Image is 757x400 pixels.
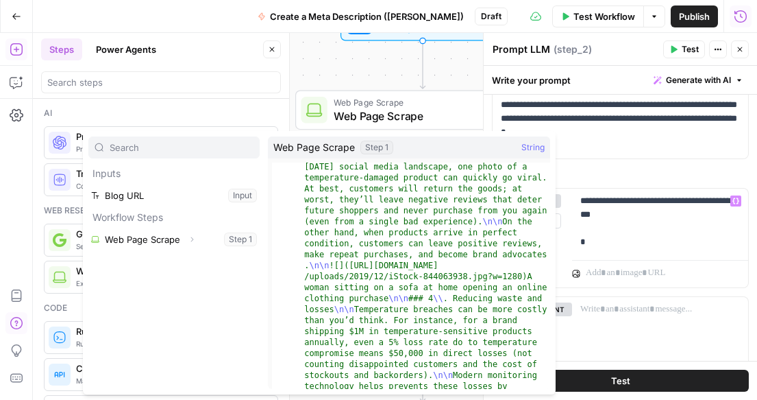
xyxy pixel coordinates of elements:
span: Google Search [76,227,266,241]
g: Edge from start to step_1 [420,41,425,89]
span: Generate with AI [666,74,731,86]
span: Web Page Scrape [334,96,506,109]
input: Search [110,141,253,154]
span: Web Page Scrape [76,264,266,278]
button: Test Workflow [552,5,643,27]
span: Set Inputs [379,19,460,35]
span: Create a Meta Description ([PERSON_NAME]) [270,10,464,23]
div: Step 1 [360,141,393,154]
span: ( step_2 ) [554,43,592,56]
span: Test [682,43,699,56]
span: Search and retrieve Google results [76,241,266,252]
div: Code [44,302,278,314]
span: Make HTTP requests to external services [76,375,266,386]
span: Convert audio/video to text [76,180,266,191]
p: Workflow Steps [88,207,260,228]
button: Power Agents [88,38,164,60]
span: Extract content from web pages [76,278,266,289]
div: Set Inputs [295,1,550,41]
div: Write your prompt [484,66,757,94]
button: Test [492,370,749,392]
div: assistant [493,297,561,393]
span: String [521,141,545,154]
p: Inputs [88,163,260,185]
span: Run Python or JavaScript code blocks [76,338,266,349]
button: Publish [671,5,718,27]
button: Select variable Blog URL [88,185,260,207]
span: Prompt LLMs to create or analyze content [76,143,266,154]
label: Chat [492,170,749,184]
span: Publish [679,10,710,23]
span: Run Code [76,325,266,338]
span: Draft [481,10,501,23]
span: Prompt LLM [76,130,266,143]
span: Transcribe Audio [76,167,266,180]
span: Web Page Scrape [273,141,355,154]
button: Generate with AI [648,71,749,89]
input: Search steps [47,75,275,89]
span: Call API [76,362,266,375]
button: Create a Meta Description ([PERSON_NAME]) [249,5,472,27]
span: Web Page Scrape [334,108,506,124]
button: Steps [41,38,82,60]
button: Test [663,40,705,58]
span: Test Workflow [573,10,635,23]
div: Ai [44,107,278,119]
textarea: Prompt LLM [493,43,550,56]
span: Test [611,374,630,388]
button: Select variable Web Page Scrape [88,228,260,250]
div: Web research [44,204,278,217]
